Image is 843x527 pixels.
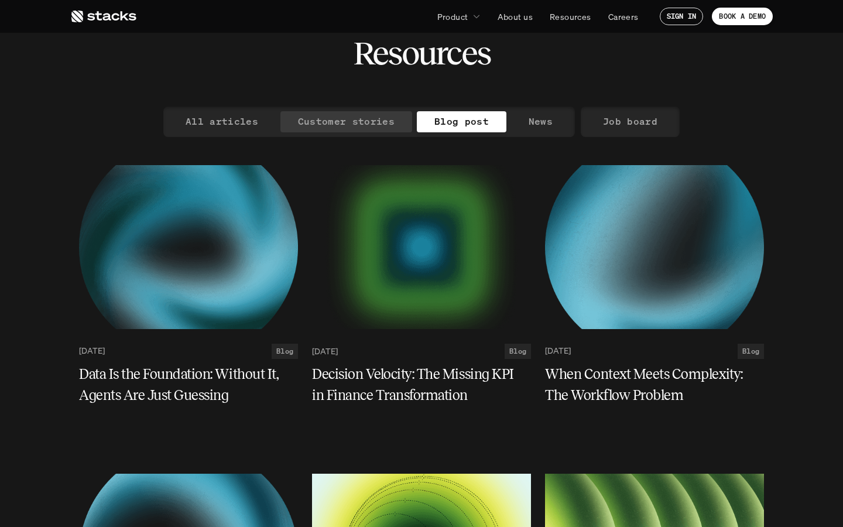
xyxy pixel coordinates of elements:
[719,12,766,20] p: BOOK A DEMO
[417,111,506,132] a: Blog post
[543,6,598,27] a: Resources
[603,113,657,130] p: Job board
[550,11,591,23] p: Resources
[545,364,764,406] a: When Context Meets Complexity: The Workflow Problem
[529,113,553,130] p: News
[312,364,517,406] h5: Decision Velocity: The Missing KPI in Finance Transformation
[667,12,697,20] p: SIGN IN
[545,364,750,406] h5: When Context Meets Complexity: The Workflow Problem
[608,11,639,23] p: Careers
[545,344,764,359] a: [DATE]Blog
[498,11,533,23] p: About us
[168,111,276,132] a: All articles
[312,364,531,406] a: Decision Velocity: The Missing KPI in Finance Transformation
[437,11,468,23] p: Product
[585,111,675,132] a: Job board
[509,347,526,355] h2: Blog
[79,364,284,406] h5: Data Is the Foundation: Without It, Agents Are Just Guessing
[312,346,338,356] p: [DATE]
[491,6,540,27] a: About us
[79,346,105,356] p: [DATE]
[280,111,412,132] a: Customer stories
[298,113,395,130] p: Customer stories
[660,8,704,25] a: SIGN IN
[353,35,491,71] h2: Resources
[712,8,773,25] a: BOOK A DEMO
[176,53,226,62] a: Privacy Policy
[186,113,258,130] p: All articles
[434,113,489,130] p: Blog post
[511,111,570,132] a: News
[79,364,298,406] a: Data Is the Foundation: Without It, Agents Are Just Guessing
[276,347,293,355] h2: Blog
[79,344,298,359] a: [DATE]Blog
[312,344,531,359] a: [DATE]Blog
[545,346,571,356] p: [DATE]
[601,6,646,27] a: Careers
[742,347,759,355] h2: Blog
